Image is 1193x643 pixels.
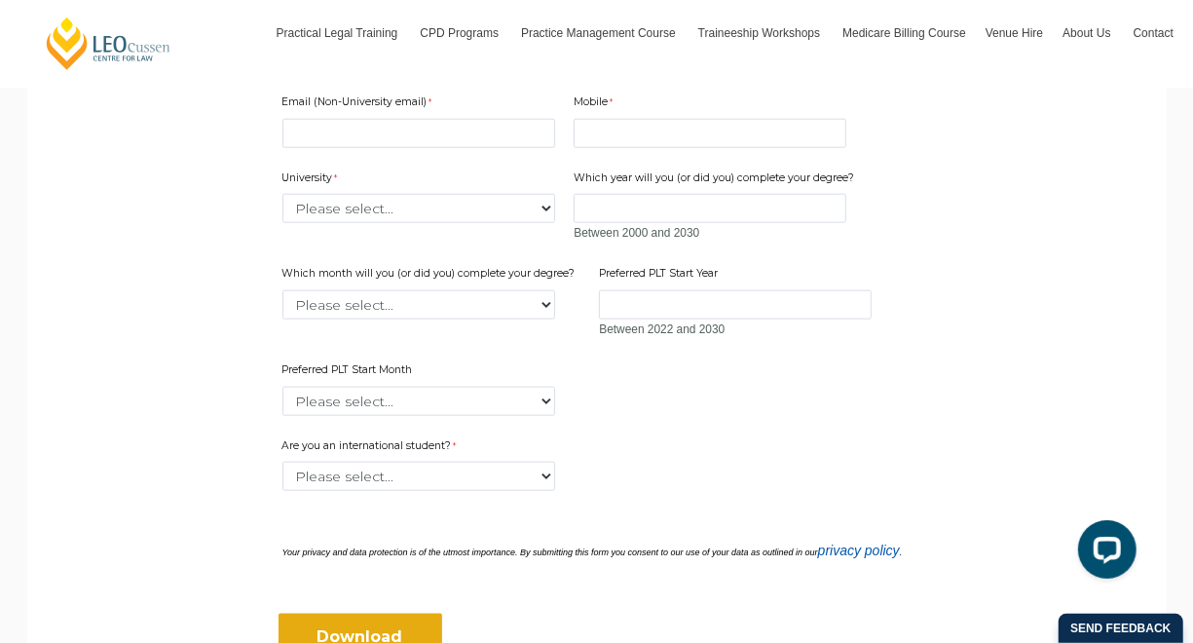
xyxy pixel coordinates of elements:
[267,5,411,61] a: Practical Legal Training
[574,226,699,240] span: Between 2000 and 2030
[282,194,555,223] select: University
[282,290,555,320] select: Which month will you (or did you) complete your degree?
[599,322,725,336] span: Between 2022 and 2030
[574,170,859,190] label: Which year will you (or did you) complete your degree?
[282,462,555,491] select: Are you an international student?
[976,5,1053,61] a: Venue Hire
[574,119,846,148] input: Mobile
[511,5,689,61] a: Practice Management Course
[44,16,173,71] a: [PERSON_NAME] Centre for Law
[1124,5,1183,61] a: Contact
[282,548,903,557] i: Your privacy and data protection is of the utmost importance. By submitting this form you consent...
[1053,5,1123,61] a: About Us
[574,194,846,223] input: Which year will you (or did you) complete your degree?
[282,95,437,114] label: Email (Non-University email)
[599,290,872,320] input: Preferred PLT Start Year
[818,543,900,558] a: privacy policy
[574,95,617,114] label: Mobile
[282,362,418,382] label: Preferred PLT Start Month
[282,438,477,458] label: Are you an international student?
[1063,512,1144,594] iframe: LiveChat chat widget
[833,5,976,61] a: Medicare Billing Course
[282,170,343,190] label: University
[282,119,555,148] input: Email (Non-University email)
[689,5,833,61] a: Traineeship Workshops
[282,387,555,416] select: Preferred PLT Start Month
[599,266,723,285] label: Preferred PLT Start Year
[410,5,511,61] a: CPD Programs
[282,266,580,285] label: Which month will you (or did you) complete your degree?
